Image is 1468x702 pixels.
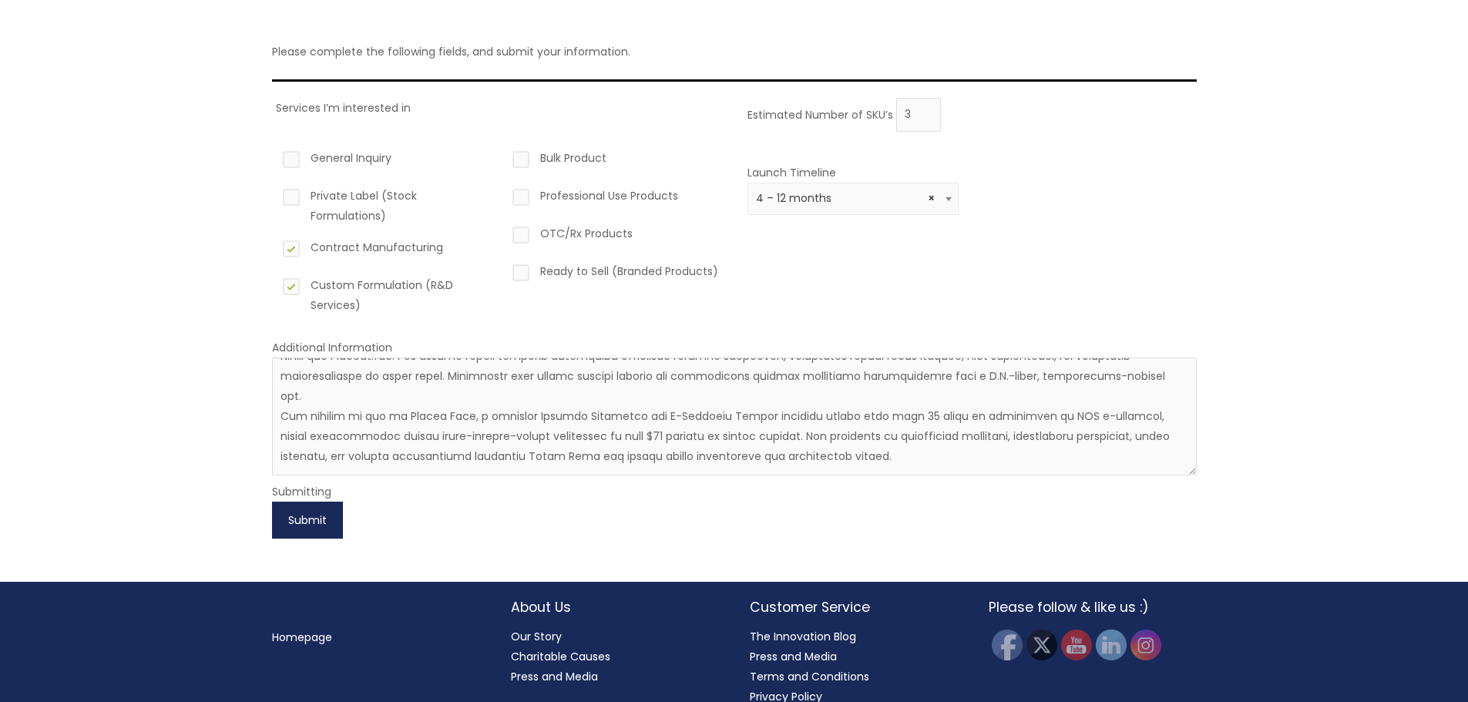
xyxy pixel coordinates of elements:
label: Custom Formulation (R&D Services) [280,275,492,315]
a: Terms and Conditions [750,669,869,684]
label: Contract Manufacturing [280,237,492,264]
label: OTC/Rx Products [509,223,721,250]
span: Remove all items [928,191,935,206]
nav: Menu [272,627,480,647]
h2: Please follow & like us :) [989,597,1197,617]
h2: Customer Service [750,597,958,617]
a: Our Story [511,629,562,644]
a: The Innovation Blog [750,629,856,644]
label: Bulk Product [509,148,721,174]
label: General Inquiry [280,148,492,174]
span: 4 – 12 months [747,183,959,215]
nav: About Us [511,626,719,687]
label: Additional Information [272,340,392,355]
img: Facebook [992,630,1023,660]
button: Submit [272,502,343,539]
label: Professional Use Products [509,186,721,212]
a: Charitable Causes [511,649,610,664]
label: Ready to Sell (Branded Products) [509,261,721,287]
h2: About Us [511,597,719,617]
a: Press and Media [750,649,837,664]
img: Twitter [1026,630,1057,660]
p: Please complete the following fields, and submit your information. [272,42,1197,62]
label: Launch Timeline [747,165,836,180]
a: Homepage [272,630,332,645]
div: Submitting [272,482,1197,502]
input: Please enter the estimated number of skus [896,98,941,132]
a: Press and Media [511,669,598,684]
label: Private Label (Stock Formulations) [280,186,492,226]
label: Services I’m interested in [276,100,411,116]
span: 4 – 12 months [756,191,950,206]
label: Estimated Number of SKU’s [747,106,893,122]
